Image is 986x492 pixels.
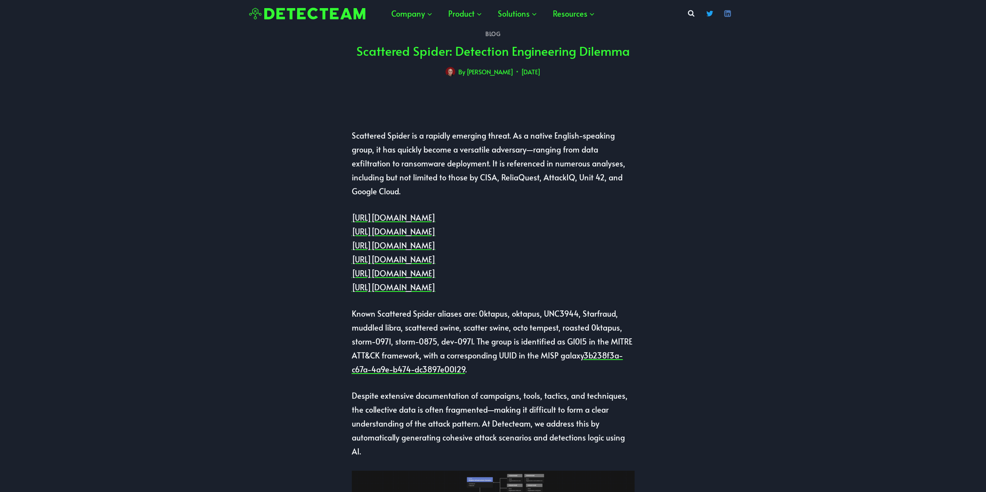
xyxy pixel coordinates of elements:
time: [DATE] [521,66,540,77]
a: [URL][DOMAIN_NAME] [352,240,435,251]
a: Blog [485,30,501,38]
a: [URL][DOMAIN_NAME] [352,254,435,265]
span: Resources [553,7,595,21]
h1: Scattered Spider: Detection Engineering Dilemma [356,41,630,60]
a: [URL][DOMAIN_NAME] [352,212,435,223]
a: [URL][DOMAIN_NAME] [352,268,435,279]
button: View Search Form [684,7,698,21]
a: Twitter [702,6,718,21]
p: Known Scattered Spider aliases are: 0ktapus, oktapus, UNC3944, Starfraud, muddled libra, scattere... [352,307,635,376]
p: Scattered Spider is a rapidly emerging threat. As a native English-speaking group, it has quickly... [352,129,635,198]
span: Product [448,7,482,21]
span: By [458,66,465,77]
a: [URL][DOMAIN_NAME] [352,282,435,293]
span: Solutions [498,7,537,21]
a: Product [441,2,490,25]
a: Author image [446,67,455,77]
a: Solutions [490,2,545,25]
span: Company [391,7,433,21]
p: Despite extensive documentation of campaigns, tools, tactics, and techniques, the collective data... [352,389,635,458]
a: Company [384,2,441,25]
a: Resources [545,2,603,25]
nav: Primary [384,2,603,25]
a: [PERSON_NAME] [466,67,513,76]
img: Detecteam [249,8,365,20]
a: Linkedin [720,6,735,21]
img: Avatar photo [446,67,455,77]
a: [URL][DOMAIN_NAME] [352,226,435,237]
